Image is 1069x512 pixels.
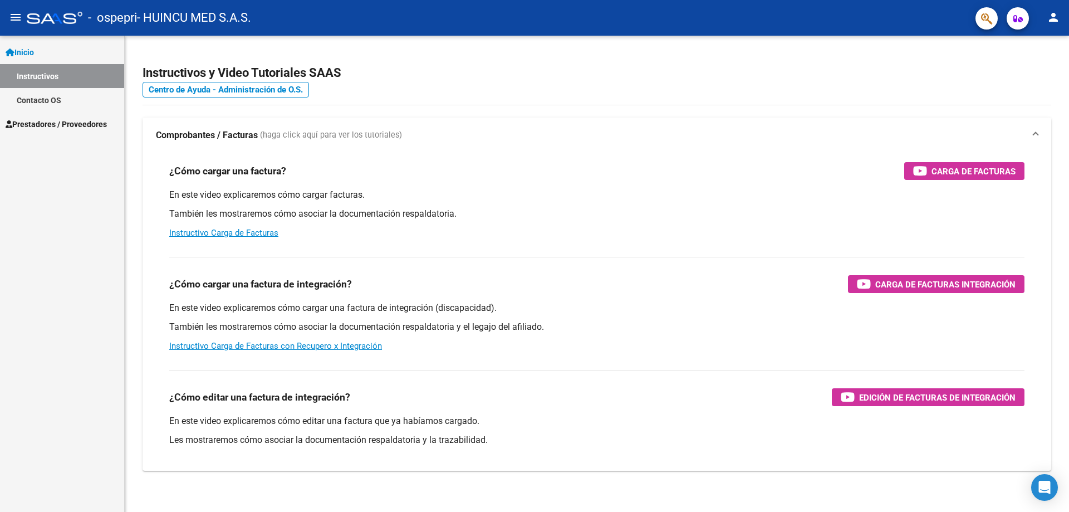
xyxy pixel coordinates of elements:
mat-icon: menu [9,11,22,24]
a: Centro de Ayuda - Administración de O.S. [143,82,309,97]
h2: Instructivos y Video Tutoriales SAAS [143,62,1051,84]
mat-icon: person [1047,11,1060,24]
h3: ¿Cómo editar una factura de integración? [169,389,350,405]
button: Carga de Facturas [904,162,1024,180]
span: Carga de Facturas [931,164,1016,178]
h3: ¿Cómo cargar una factura? [169,163,286,179]
p: También les mostraremos cómo asociar la documentación respaldatoria. [169,208,1024,220]
span: Inicio [6,46,34,58]
div: Comprobantes / Facturas (haga click aquí para ver los tutoriales) [143,153,1051,471]
button: Carga de Facturas Integración [848,275,1024,293]
p: En este video explicaremos cómo cargar una factura de integración (discapacidad). [169,302,1024,314]
span: - ospepri [88,6,137,30]
strong: Comprobantes / Facturas [156,129,258,142]
span: Edición de Facturas de integración [859,391,1016,404]
button: Edición de Facturas de integración [832,388,1024,406]
span: (haga click aquí para ver los tutoriales) [260,129,402,142]
a: Instructivo Carga de Facturas [169,228,278,238]
p: En este video explicaremos cómo cargar facturas. [169,189,1024,201]
p: También les mostraremos cómo asociar la documentación respaldatoria y el legajo del afiliado. [169,321,1024,333]
div: Open Intercom Messenger [1031,474,1058,501]
mat-expansion-panel-header: Comprobantes / Facturas (haga click aquí para ver los tutoriales) [143,118,1051,153]
span: - HUINCU MED S.A.S. [137,6,251,30]
span: Prestadores / Proveedores [6,118,107,130]
p: En este video explicaremos cómo editar una factura que ya habíamos cargado. [169,415,1024,427]
h3: ¿Cómo cargar una factura de integración? [169,276,352,292]
a: Instructivo Carga de Facturas con Recupero x Integración [169,341,382,351]
span: Carga de Facturas Integración [875,277,1016,291]
p: Les mostraremos cómo asociar la documentación respaldatoria y la trazabilidad. [169,434,1024,446]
